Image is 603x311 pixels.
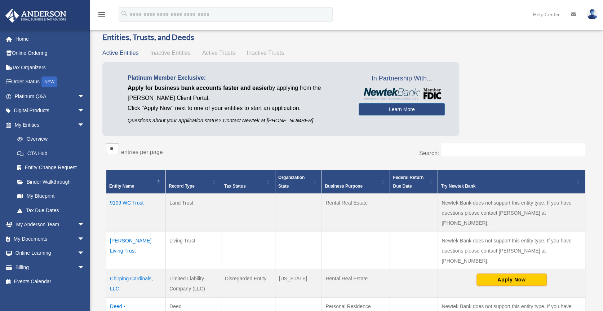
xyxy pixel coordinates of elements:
[5,275,96,289] a: Events Calendar
[5,260,96,275] a: Billingarrow_drop_down
[419,150,439,156] label: Search:
[77,232,92,246] span: arrow_drop_down
[587,9,598,19] img: User Pic
[476,273,547,286] button: Apply Now
[97,10,106,19] i: menu
[166,232,221,270] td: Living Trust
[5,46,96,61] a: Online Ordering
[390,170,438,194] th: Federal Return Due Date: Activate to sort
[221,270,275,297] td: Disregarded Entity
[5,246,96,260] a: Online Learningarrow_drop_down
[393,175,424,189] span: Federal Return Due Date
[97,13,106,19] a: menu
[150,50,191,56] span: Inactive Entities
[275,270,322,297] td: [US_STATE]
[325,184,363,189] span: Business Purpose
[359,73,445,84] span: In Partnership With...
[10,161,92,175] a: Entity Change Request
[10,132,88,146] a: Overview
[128,103,348,113] p: Click "Apply Now" next to one of your entities to start an application.
[102,50,138,56] span: Active Entities
[441,182,574,190] div: Try Newtek Bank
[77,246,92,261] span: arrow_drop_down
[5,118,92,132] a: My Entitiesarrow_drop_down
[224,184,246,189] span: Tax Status
[77,89,92,104] span: arrow_drop_down
[221,170,275,194] th: Tax Status: Activate to sort
[275,170,322,194] th: Organization State: Activate to sort
[322,270,390,297] td: Rental Real Estate
[438,170,585,194] th: Try Newtek Bank : Activate to sort
[166,270,221,297] td: Limited Liability Company (LLC)
[362,88,441,100] img: NewtekBankLogoSM.png
[106,232,166,270] td: [PERSON_NAME] Living Trust
[247,50,284,56] span: Inactive Trusts
[169,184,195,189] span: Record Type
[128,73,348,83] p: Platinum Member Exclusive:
[3,9,68,23] img: Anderson Advisors Platinum Portal
[5,75,96,89] a: Order StatusNEW
[10,203,92,218] a: Tax Due Dates
[5,104,96,118] a: Digital Productsarrow_drop_down
[5,32,96,46] a: Home
[77,104,92,118] span: arrow_drop_down
[102,32,589,43] h3: Entities, Trusts, and Deeds
[322,194,390,232] td: Rental Real Estate
[10,146,92,161] a: CTA Hub
[77,118,92,132] span: arrow_drop_down
[120,10,128,18] i: search
[322,170,390,194] th: Business Purpose: Activate to sort
[5,60,96,75] a: Tax Organizers
[109,184,134,189] span: Entity Name
[10,189,92,203] a: My Blueprint
[5,218,96,232] a: My Anderson Teamarrow_drop_down
[166,194,221,232] td: Land Trust
[278,175,305,189] span: Organization State
[438,232,585,270] td: Newtek Bank does not support this entity type. If you have questions please contact [PERSON_NAME]...
[5,89,96,104] a: Platinum Q&Aarrow_drop_down
[438,194,585,232] td: Newtek Bank does not support this entity type. If you have questions please contact [PERSON_NAME]...
[41,76,57,87] div: NEW
[202,50,235,56] span: Active Trusts
[10,175,92,189] a: Binder Walkthrough
[5,232,96,246] a: My Documentsarrow_drop_down
[106,194,166,232] td: 9109 WC Trust
[106,270,166,297] td: Chirping Cardinals, LLC
[128,85,269,91] span: Apply for business bank accounts faster and easier
[359,103,445,115] a: Learn More
[128,116,348,125] p: Questions about your application status? Contact Newtek at [PHONE_NUMBER]
[77,218,92,232] span: arrow_drop_down
[106,170,166,194] th: Entity Name: Activate to invert sorting
[166,170,221,194] th: Record Type: Activate to sort
[77,260,92,275] span: arrow_drop_down
[121,149,163,155] label: entries per page
[128,83,348,103] p: by applying from the [PERSON_NAME] Client Portal.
